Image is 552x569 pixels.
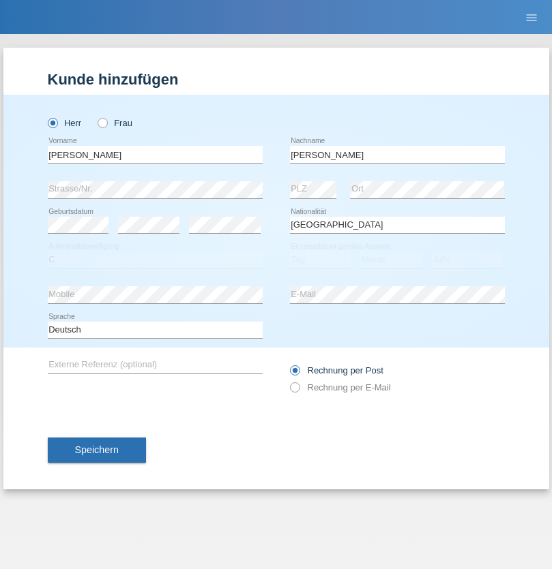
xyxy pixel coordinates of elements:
h1: Kunde hinzufügen [48,71,505,88]
button: Speichern [48,437,146,463]
input: Frau [98,118,106,127]
i: menu [525,11,538,25]
span: Speichern [75,444,119,455]
a: menu [518,13,545,21]
label: Rechnung per E-Mail [290,382,391,393]
label: Herr [48,118,82,128]
label: Rechnung per Post [290,365,383,375]
input: Rechnung per Post [290,365,299,382]
input: Herr [48,118,57,127]
label: Frau [98,118,132,128]
input: Rechnung per E-Mail [290,382,299,399]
